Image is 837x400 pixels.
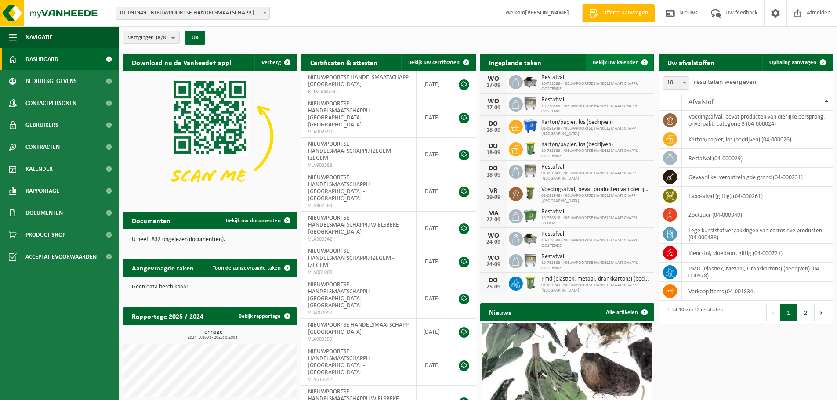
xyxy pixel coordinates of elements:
td: [DATE] [417,278,449,319]
h2: Documenten [123,212,179,229]
div: 18-09 [485,172,502,178]
span: NIEUWPOORTSE HANDELSMAATSCHAPP [GEOGRAPHIC_DATA] [308,322,409,335]
span: 01-091949 - NIEUWPOORTSE HANDELSMAATSCHAPP [GEOGRAPHIC_DATA] [541,171,650,181]
p: Geen data beschikbaar. [132,284,288,290]
img: WB-0240-HPE-GN-50 [523,275,538,290]
div: 24-09 [485,262,502,268]
h2: Rapportage 2025 / 2024 [123,307,212,324]
img: WB-1100-GAL-GY-02 [523,96,538,111]
div: 17-09 [485,83,502,89]
span: 10-738588 - NIEUWPOORTSE HANDELSMAATSCHAPPIJ OOSTENDE [541,104,650,114]
span: Karton/papier, los (bedrijven) [541,119,650,126]
span: NIEUWPOORTSE HANDELSMAATSCHAPPIJ [GEOGRAPHIC_DATA] - [GEOGRAPHIC_DATA] [308,101,370,128]
td: [DATE] [417,245,449,278]
button: 1 [780,304,797,321]
span: Restafval [541,231,650,238]
img: WB-0060-HPE-GN-50 [523,186,538,201]
td: kleurstof, vloeibaar, giftig (04-000721) [682,244,833,263]
span: Bedrijfsgegevens [25,70,77,92]
span: NIEUWPOORTSE HANDELSMAATSCHAPPIJ WIELSBEKE - [GEOGRAPHIC_DATA] [308,215,402,235]
img: WB-1100-HPE-BE-01 [523,119,538,133]
td: karton/papier, los (bedrijven) (04-000026) [682,130,833,149]
span: Voedingsafval, bevat producten van dierlijke oorsprong, onverpakt, categorie 3 [541,186,650,193]
span: Dashboard [25,48,58,70]
td: restafval (04-000029) [682,149,833,168]
strong: [PERSON_NAME] [525,10,569,16]
span: 2024: 0,860 t - 2025: 0,200 t [127,335,297,340]
span: 01-091949 - NIEUWPOORTSE HANDELSMAATSCHAPP [GEOGRAPHIC_DATA] [541,283,650,293]
span: Gebruikers [25,114,58,136]
td: [DATE] [417,71,449,97]
span: Ophaling aanvragen [769,60,816,65]
span: Acceptatievoorwaarden [25,246,97,268]
span: 01-091949 - NIEUWPOORTSE HANDELSMAATSCHAPP [GEOGRAPHIC_DATA] [541,193,650,204]
span: Bekijk uw certificaten [408,60,460,65]
count: (8/8) [156,35,168,40]
span: Kalender [25,158,53,180]
img: WB-1100-GAL-GY-02 [523,253,538,268]
a: Bekijk uw kalender [586,54,653,71]
div: DO [485,120,502,127]
td: PMD (Plastiek, Metaal, Drankkartons) (bedrijven) (04-000978) [682,263,833,282]
span: 10 [663,76,689,90]
a: Ophaling aanvragen [762,54,832,71]
a: Alle artikelen [599,303,653,321]
div: WO [485,255,502,262]
h2: Uw afvalstoffen [659,54,723,71]
span: VLA610642 [308,376,409,383]
img: WB-1100-GAL-GY-02 [523,163,538,178]
td: [DATE] [417,138,449,171]
span: 10-738588 - NIEUWPOORTSE HANDELSMAATSCHAPPIJ OOSTENDE [541,260,650,271]
a: Offerte aanvragen [582,4,655,22]
span: NIEUWPOORTSE HANDELSMAATSCHAPPIJ IZEGEM - IZEGEM [308,141,394,162]
div: 1 tot 10 van 12 resultaten [663,303,723,322]
span: Pmd (plastiek, metaal, drankkartons) (bedrijven) [541,276,650,283]
span: VLA900942 [308,236,409,243]
div: DO [485,277,502,284]
span: Documenten [25,202,63,224]
div: WO [485,98,502,105]
span: VLA000997 [308,310,409,317]
span: Karton/papier, los (bedrijven) [541,141,650,148]
p: U heeft 832 ongelezen document(en). [132,237,288,243]
a: Bekijk rapportage [232,307,296,325]
span: VLA902588 [308,162,409,169]
span: RED25000395 [308,88,409,95]
div: MA [485,210,502,217]
h2: Ingeplande taken [480,54,550,71]
td: [DATE] [417,345,449,386]
button: Vestigingen(8/8) [123,31,180,44]
span: Restafval [541,97,650,104]
span: Rapportage [25,180,59,202]
td: [DATE] [417,212,449,245]
span: NIEUWPOORTSE HANDELSMAATSCHAPPIJ [GEOGRAPHIC_DATA] - [GEOGRAPHIC_DATA] [308,348,370,376]
h2: Nieuws [480,303,520,321]
span: VLA902584 [308,202,409,209]
span: Afvalstof [688,99,714,106]
span: Navigatie [25,26,53,48]
span: Offerte aanvragen [600,9,650,18]
td: voedingsafval, bevat producten van dierlijke oorsprong, onverpakt, categorie 3 (04-000024) [682,111,833,130]
span: NIEUWPOORTSE HANDELSMAATSCHAPPIJ IZEGEM - IZEGEM [308,248,394,269]
span: NIEUWPOORTSE HANDELSMAATSCHAPPIJ [GEOGRAPHIC_DATA] - [GEOGRAPHIC_DATA] [308,281,370,309]
span: 10-738588 - NIEUWPOORTSE HANDELSMAATSCHAPPIJ OOSTENDE [541,81,650,92]
div: WO [485,76,502,83]
img: Download de VHEPlus App [123,71,297,202]
div: WO [485,232,502,239]
td: zoutzuur (04-000340) [682,205,833,224]
img: WB-0240-HPE-GN-50 [523,141,538,156]
span: Verberg [261,60,281,65]
button: OK [185,31,205,45]
button: Verberg [254,54,296,71]
span: Restafval [541,253,650,260]
span: Toon de aangevraagde taken [213,265,281,271]
a: Toon de aangevraagde taken [206,259,296,277]
td: verkoop items (04-001834) [682,282,833,301]
div: 25-09 [485,284,502,290]
img: WB-0660-HPE-GN-01 [523,208,538,223]
button: Next [815,304,828,321]
span: NIEUWPOORTSE HANDELSMAATSCHAPP [GEOGRAPHIC_DATA] [308,74,409,88]
div: 22-09 [485,217,502,223]
div: VR [485,187,502,195]
img: WB-5000-GAL-GY-01 [523,231,538,245]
